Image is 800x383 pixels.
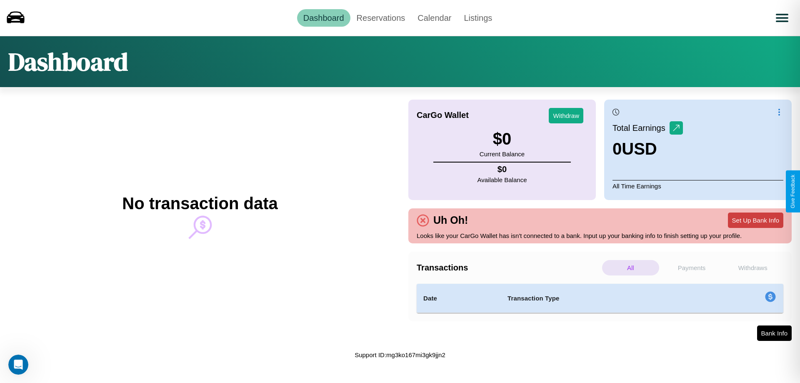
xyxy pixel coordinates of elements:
[480,148,525,160] p: Current Balance
[612,140,683,158] h3: 0 USD
[757,325,792,341] button: Bank Info
[612,180,783,192] p: All Time Earnings
[663,260,720,275] p: Payments
[297,9,350,27] a: Dashboard
[507,293,697,303] h4: Transaction Type
[355,349,445,360] p: Support ID: mg3ko167mi3gk9jjn2
[429,214,472,226] h4: Uh Oh!
[612,120,670,135] p: Total Earnings
[417,284,783,313] table: simple table
[724,260,781,275] p: Withdraws
[122,194,277,213] h2: No transaction data
[411,9,457,27] a: Calendar
[8,45,128,79] h1: Dashboard
[8,355,28,375] iframe: Intercom live chat
[477,174,527,185] p: Available Balance
[770,6,794,30] button: Open menu
[480,130,525,148] h3: $ 0
[417,110,469,120] h4: CarGo Wallet
[549,108,583,123] button: Withdraw
[602,260,659,275] p: All
[417,230,783,241] p: Looks like your CarGo Wallet has isn't connected to a bank. Input up your banking info to finish ...
[728,213,783,228] button: Set Up Bank Info
[350,9,412,27] a: Reservations
[457,9,498,27] a: Listings
[477,165,527,174] h4: $ 0
[423,293,494,303] h4: Date
[417,263,600,273] h4: Transactions
[790,175,796,208] div: Give Feedback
